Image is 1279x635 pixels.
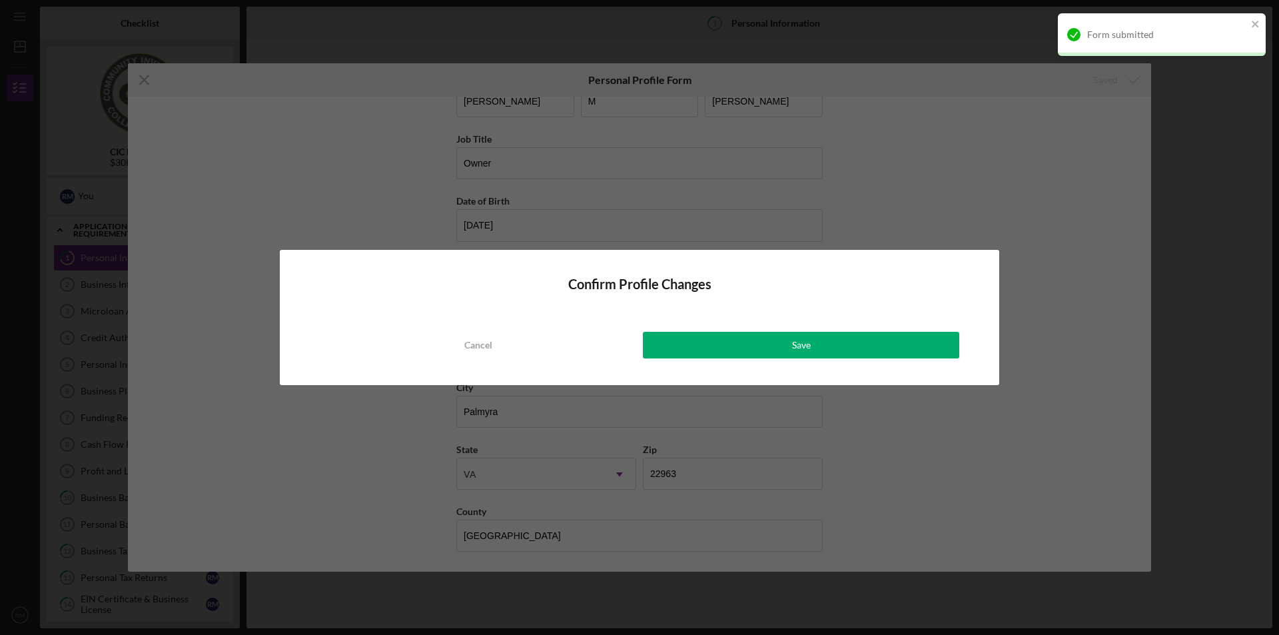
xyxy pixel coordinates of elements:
[1251,19,1260,31] button: close
[320,332,636,358] button: Cancel
[464,332,492,358] div: Cancel
[320,277,959,292] h4: Confirm Profile Changes
[792,332,811,358] div: Save
[1087,29,1247,40] div: Form submitted
[643,332,959,358] button: Save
